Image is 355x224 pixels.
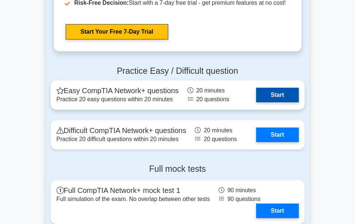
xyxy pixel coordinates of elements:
[66,24,168,39] a: Start Your Free 7-Day Trial
[256,204,298,218] a: Start
[51,164,305,174] h4: Full mock tests
[51,66,305,76] h4: Practice Easy / Difficult question
[256,88,298,102] a: Start
[256,128,298,142] a: Start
